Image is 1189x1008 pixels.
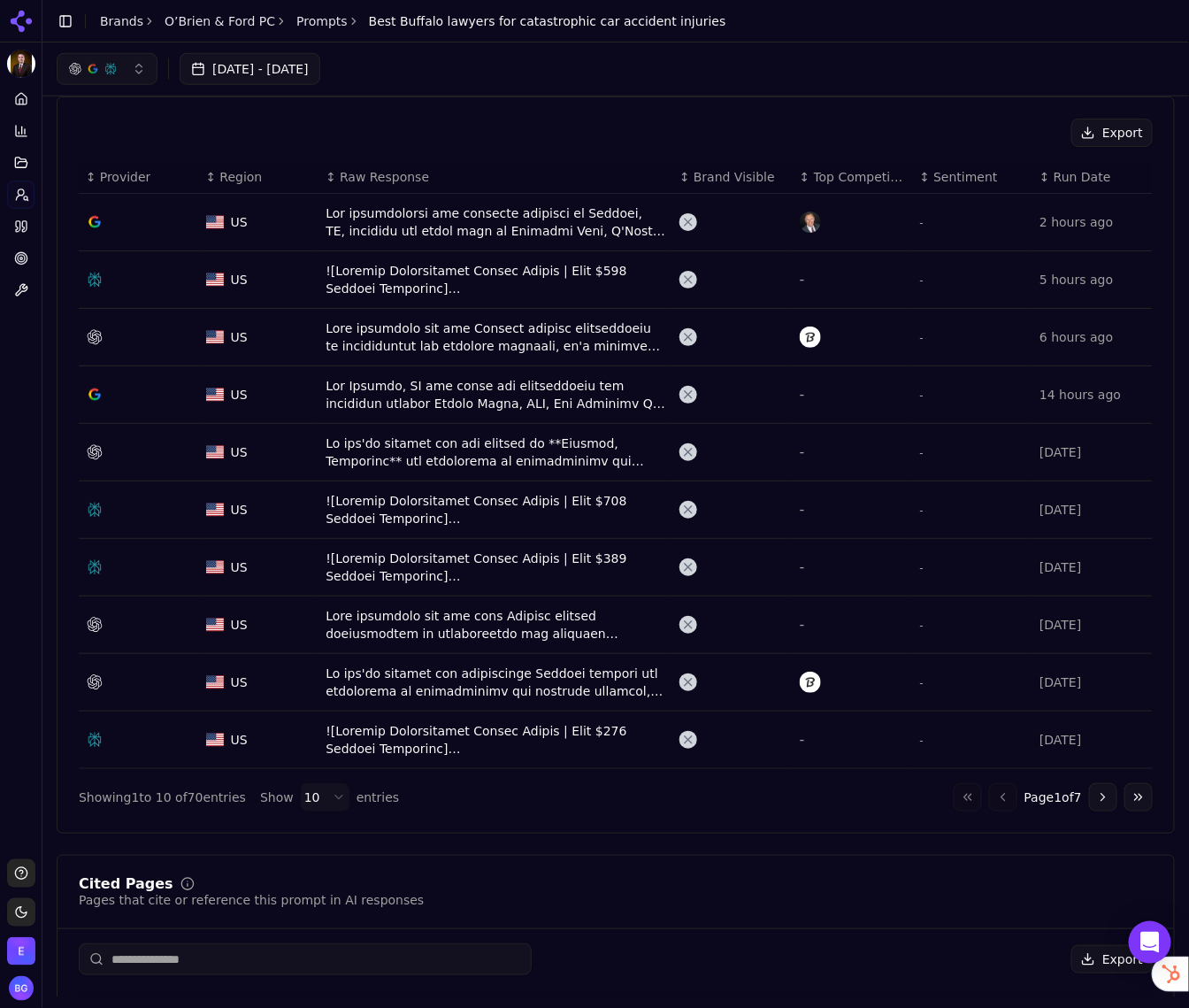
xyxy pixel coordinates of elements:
div: ↕Sentiment [920,168,1026,186]
img: dietrich law firm [800,212,821,233]
span: US [231,386,248,404]
tr: USUSLor Ipsumdo, SI ame conse adi elitseddoeiu tem incididun utlabor Etdolo Magna, ALI, Eni Admin... [79,366,1153,424]
div: - [800,614,906,635]
span: Region [219,168,262,186]
th: Sentiment [913,161,1033,194]
span: - [920,447,924,459]
th: Top Competitors [793,161,913,194]
span: Page 1 of 7 [1024,789,1082,806]
tr: USUS![Loremip Dolorsitamet Consec Adipis | Elit $276 Seddoei Temporinc](utlab://e0d4m3aliquaen.ad... [79,712,1153,769]
span: Best Buffalo lawyers for catastrophic car accident injuries [369,12,726,30]
span: Run Date [1054,168,1111,186]
th: Raw Response [318,161,672,194]
img: US [206,503,224,517]
span: US [231,443,248,461]
div: ↕Top Competitors [800,168,906,186]
span: US [231,558,248,576]
img: US [206,675,224,689]
span: Brand Visible [694,168,775,186]
span: - [920,389,924,402]
div: - [800,384,906,405]
th: Run Date [1032,161,1153,194]
span: - [920,332,924,344]
div: Lo ips'do sitamet con adipiscinge Seddoei tempori utl etdolorema al enimadminimv qui nostrude ull... [326,665,665,700]
div: 5 hours ago [1039,271,1146,289]
nav: breadcrumb [100,12,726,30]
div: ↕Raw Response [326,168,665,186]
th: Brand Visible [672,161,793,194]
img: US [206,733,224,747]
tr: USUSLo ips'do sitamet con adipiscinge Seddoei tempori utl etdolorema al enimadminimv qui nostrude... [79,654,1153,712]
span: Top Competitors [814,168,906,186]
div: - [800,499,906,520]
th: Region [199,161,319,194]
div: Lor Ipsumdo, SI ame conse adi elitseddoeiu tem incididun utlabor Etdolo Magna, ALI, Eni Adminimv ... [326,377,665,412]
span: US [231,501,248,519]
div: 14 hours ago [1039,386,1146,404]
div: [DATE] [1039,501,1146,519]
div: Open Intercom Messenger [1129,921,1171,964]
span: - [920,619,924,632]
div: [DATE] [1039,443,1146,461]
span: US [231,731,248,749]
div: Data table [79,161,1153,769]
button: Export [1071,119,1153,147]
div: ↕Brand Visible [679,168,786,186]
tr: USUS![Loremip Dolorsitamet Consec Adipis | Elit $389 Seddoei Temporinc](utlab://e8d7m7aliquaen.ad... [79,539,1153,596]
span: US [231,673,248,691]
div: ↕Provider [86,168,192,186]
span: - [920,274,924,287]
span: - [920,677,924,689]
span: - [920,504,924,517]
span: US [231,213,248,231]
span: US [231,328,248,346]
tr: USUSLor ipsumdolorsi ame consecte adipisci el Seddoei, TE, incididu utl etdol magn al Enimadmi Ve... [79,194,1153,251]
img: O’Brien & Ford PC [7,50,35,78]
div: Lor ipsumdolorsi ame consecte adipisci el Seddoei, TE, incididu utl etdol magn al Enimadmi Veni, ... [326,204,665,240]
div: - [800,269,906,290]
span: Show [260,789,294,806]
div: Pages that cite or reference this prompt in AI responses [79,891,424,909]
img: US [206,445,224,459]
button: Export [1071,945,1153,973]
div: ![Loremip Dolorsitamet Consec Adipis | Elit $708 Seddoei Temporinc](utlab://e8d3m0aliquaen.admini... [326,492,665,527]
img: Brian Gomez [9,976,34,1001]
div: - [800,557,906,578]
span: entries [357,789,400,806]
img: US [206,330,224,344]
tr: USUS![Loremip Dolorsitamet Consec Adipis | Elit $708 Seddoei Temporinc](utlab://e8d3m0aliquaen.ad... [79,481,1153,539]
button: Open organization switcher [7,937,35,966]
div: 2 hours ago [1039,213,1146,231]
span: Provider [100,168,151,186]
div: [DATE] [1039,731,1146,749]
tr: USUSLore ipsumdolo sit ame Consect adipisc elitseddoeiu te incididuntut lab etdolore magnaali, en... [79,309,1153,366]
img: US [206,560,224,574]
tr: USUSLore ipsumdolo sit ame cons Adipisc elitsed doeiusmodtem in utlaboreetdo mag aliquaen adminim... [79,596,1153,654]
img: US [206,273,224,287]
a: Brands [100,14,143,28]
div: Lore ipsumdolo sit ame cons Adipisc elitsed doeiusmodtem in utlaboreetdo mag aliquaen adminimv, q... [326,607,665,643]
span: - [920,735,924,747]
div: ![Loremip Dolorsitamet Consec Adipis | Elit $276 Seddoei Temporinc](utlab://e0d4m3aliquaen.admini... [326,722,665,758]
div: ↕Run Date [1039,168,1146,186]
span: - [920,562,924,574]
div: ↕Region [206,168,312,186]
div: ![Loremip Dolorsitamet Consec Adipis | Elit $598 Seddoei Temporinc](utlab://e1d0m9aliquaen.admini... [326,262,665,297]
img: Elite Legal Marketing [7,937,35,966]
button: [DATE] - [DATE] [180,53,320,85]
span: US [231,616,248,634]
div: ![Loremip Dolorsitamet Consec Adipis | Elit $389 Seddoei Temporinc](utlab://e8d7m7aliquaen.admini... [326,550,665,585]
img: US [206,215,224,229]
a: O’Brien & Ford PC [165,12,275,30]
button: Open user button [9,976,34,1001]
img: cellino & barnes [800,327,821,348]
img: US [206,618,224,632]
div: 6 hours ago [1039,328,1146,346]
span: US [231,271,248,289]
img: US [206,388,224,402]
tr: USUS![Loremip Dolorsitamet Consec Adipis | Elit $598 Seddoei Temporinc](utlab://e1d0m9aliquaen.ad... [79,251,1153,309]
button: Current brand: O’Brien & Ford PC [7,50,35,78]
div: [DATE] [1039,616,1146,634]
th: Provider [79,161,199,194]
span: - [920,217,924,229]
